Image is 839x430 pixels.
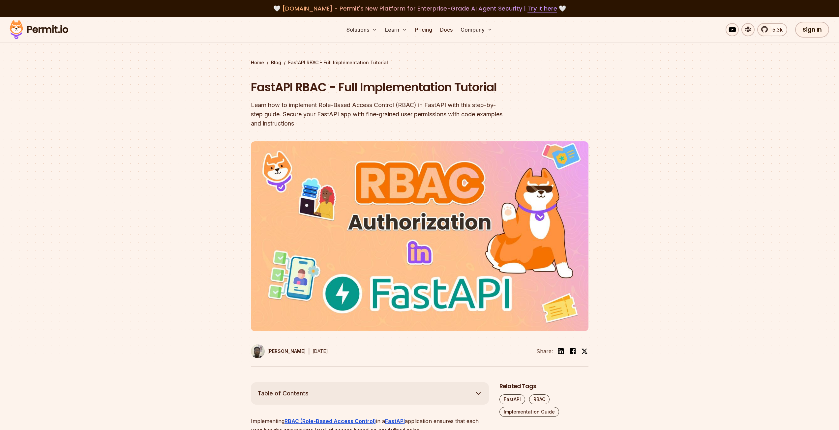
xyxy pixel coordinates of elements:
[267,348,306,355] p: [PERSON_NAME]
[768,26,783,34] span: 5.3k
[795,22,829,38] a: Sign In
[499,407,559,417] a: Implementation Guide
[344,23,380,36] button: Solutions
[313,348,328,354] time: [DATE]
[581,348,588,355] img: twitter
[285,418,376,424] a: RBAC (Role-Based Access Control)
[382,23,410,36] button: Learn
[251,79,504,96] h1: FastAPI RBAC - Full Implementation Tutorial
[251,344,306,358] a: [PERSON_NAME]
[251,382,489,405] button: Table of Contents
[499,382,588,390] h2: Related Tags
[557,347,565,355] img: linkedin
[251,344,265,358] img: Uma Victor
[271,59,281,66] a: Blog
[282,4,557,13] span: [DOMAIN_NAME] - Permit's New Platform for Enterprise-Grade AI Agent Security |
[251,59,264,66] a: Home
[757,23,787,36] a: 5.3k
[308,347,310,355] div: |
[527,4,557,13] a: Try it here
[529,394,550,404] a: RBAC
[257,389,309,398] span: Table of Contents
[569,347,577,355] img: facebook
[385,418,405,424] a: FastAPI
[437,23,455,36] a: Docs
[251,100,504,128] div: Learn how to implement Role-Based Access Control (RBAC) in FastAPI with this step-by-step guide. ...
[16,4,823,13] div: 🤍 🤍
[251,59,588,66] div: / /
[536,347,553,355] li: Share:
[412,23,435,36] a: Pricing
[499,394,525,404] a: FastAPI
[458,23,495,36] button: Company
[7,18,71,41] img: Permit logo
[251,141,588,331] img: FastAPI RBAC - Full Implementation Tutorial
